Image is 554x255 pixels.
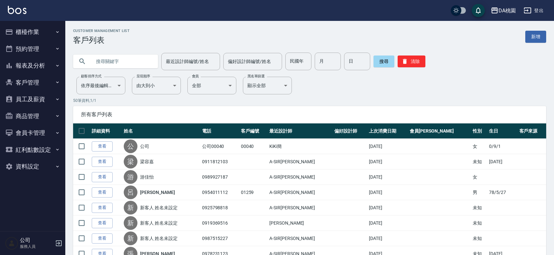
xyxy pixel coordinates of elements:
[471,123,487,139] th: 性別
[140,220,178,226] a: 新客人 姓名未設定
[124,185,137,199] div: 呂
[3,108,63,125] button: 商品管理
[471,231,487,246] td: 未知
[20,244,53,249] p: 服務人員
[239,139,268,154] td: 00040
[73,36,130,45] h3: 客戶列表
[92,233,113,244] a: 查看
[367,185,408,200] td: [DATE]
[239,185,268,200] td: 01259
[488,4,518,17] button: DA桃園
[268,123,333,139] th: 最近設計師
[367,200,408,215] td: [DATE]
[487,185,517,200] td: 78/5/27
[243,77,292,94] div: 顯示全部
[20,237,53,244] h5: 公司
[472,4,485,17] button: save
[124,231,137,245] div: 新
[367,231,408,246] td: [DATE]
[3,57,63,74] button: 報表及分析
[140,174,154,180] a: 游佳怡
[373,56,394,67] button: 搜尋
[525,31,546,43] a: 新增
[487,139,517,154] td: 0/9/1
[124,170,137,184] div: 游
[471,215,487,231] td: 未知
[367,123,408,139] th: 上次消費日期
[268,200,333,215] td: A-SIR[PERSON_NAME]
[140,189,175,196] a: [PERSON_NAME]
[124,216,137,230] div: 新
[81,111,538,118] span: 所有客戶列表
[91,53,153,70] input: 搜尋關鍵字
[124,155,137,168] div: 梁
[200,154,239,169] td: 0911812103
[367,154,408,169] td: [DATE]
[247,74,264,79] label: 黑名單篩選
[76,77,125,94] div: 依序最後編輯時間
[200,231,239,246] td: 0987515227
[200,215,239,231] td: 0919369516
[471,154,487,169] td: 未知
[92,157,113,167] a: 查看
[268,139,333,154] td: KiKi簡
[90,123,122,139] th: 詳細資料
[3,124,63,141] button: 會員卡管理
[3,141,63,158] button: 紅利點數設定
[408,123,471,139] th: 會員[PERSON_NAME]
[140,143,149,150] a: 公司
[367,169,408,185] td: [DATE]
[124,139,137,153] div: 公
[81,74,102,79] label: 顧客排序方式
[192,74,199,79] label: 會員
[122,123,200,139] th: 姓名
[471,200,487,215] td: 未知
[73,98,546,104] p: 50 筆資料, 1 / 1
[268,215,333,231] td: [PERSON_NAME]
[140,158,154,165] a: 梁容嘉
[268,169,333,185] td: A-SIR[PERSON_NAME]
[124,201,137,215] div: 新
[132,77,181,94] div: 由大到小
[187,77,236,94] div: 全部
[92,218,113,228] a: 查看
[487,123,517,139] th: 生日
[268,185,333,200] td: A-SIR[PERSON_NAME]
[92,141,113,151] a: 查看
[92,203,113,213] a: 查看
[3,24,63,40] button: 櫃檯作業
[73,29,130,33] h2: Customer Management List
[200,200,239,215] td: 0925798818
[200,123,239,139] th: 電話
[3,158,63,175] button: 資料設定
[140,204,178,211] a: 新客人 姓名未設定
[92,172,113,182] a: 查看
[499,7,516,15] div: DA桃園
[333,123,367,139] th: 偏好設計師
[200,169,239,185] td: 0989927187
[521,5,546,17] button: 登出
[200,139,239,154] td: 公司00040
[200,185,239,200] td: 0954011112
[239,123,268,139] th: 客戶編號
[5,237,18,250] img: Person
[398,56,425,67] button: 清除
[471,185,487,200] td: 男
[268,231,333,246] td: A-SIR[PERSON_NAME]
[268,154,333,169] td: A-SIR[PERSON_NAME]
[3,40,63,57] button: 預約管理
[487,154,517,169] td: [DATE]
[471,139,487,154] td: 女
[367,215,408,231] td: [DATE]
[367,139,408,154] td: [DATE]
[518,123,546,139] th: 客戶來源
[140,235,178,242] a: 新客人 姓名未設定
[136,74,150,79] label: 呈現順序
[92,187,113,198] a: 查看
[3,74,63,91] button: 客戶管理
[3,91,63,108] button: 員工及薪資
[8,6,26,14] img: Logo
[471,169,487,185] td: 女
